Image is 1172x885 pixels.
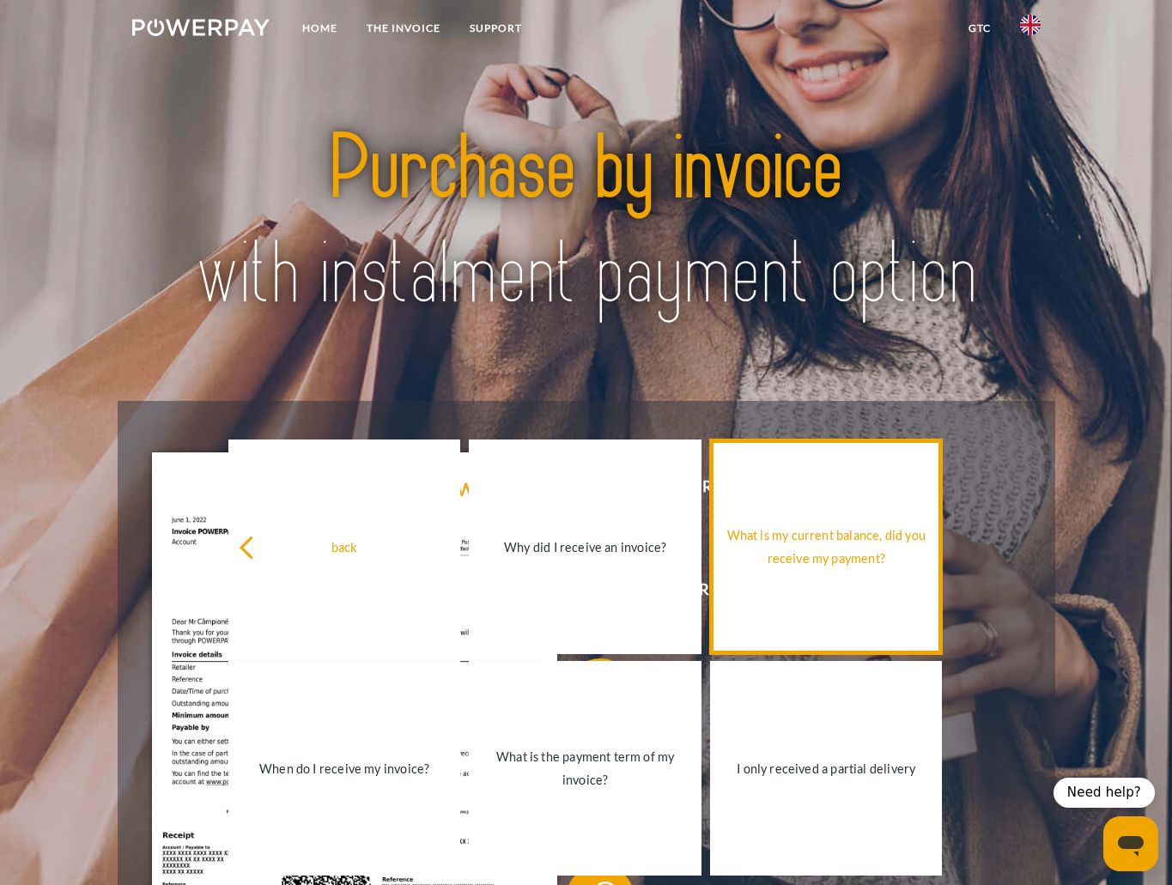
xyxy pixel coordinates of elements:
[954,13,1005,44] a: GTC
[1054,778,1155,808] div: Need help?
[455,13,537,44] a: Support
[288,13,352,44] a: Home
[177,88,996,355] img: title-powerpay_en.svg
[132,19,270,36] img: logo-powerpay-white.svg
[720,757,932,780] div: I only received a partial delivery
[479,745,691,791] div: What is the payment term of my invoice?
[1103,816,1158,871] iframe: Button to launch messaging window, conversation in progress
[239,757,451,780] div: When do I receive my invoice?
[720,524,932,570] div: What is my current balance, did you receive my payment?
[1020,15,1041,35] img: en
[239,535,451,558] div: back
[479,535,691,558] div: Why did I receive an invoice?
[352,13,455,44] a: THE INVOICE
[710,439,943,654] a: What is my current balance, did you receive my payment?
